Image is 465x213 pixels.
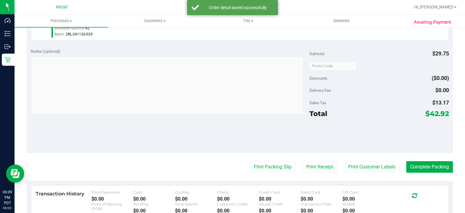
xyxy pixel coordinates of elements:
span: ($0.00) [432,75,449,81]
div: $0.00 [301,196,342,202]
span: Retail [56,5,68,10]
iframe: Resource center [6,165,24,183]
input: Promo Code [309,62,356,71]
span: Batch: [54,32,65,36]
div: Credit Card [259,190,301,195]
span: Subtotal [309,51,324,56]
inline-svg: Outbound [5,44,11,50]
div: Available Quantity: [54,24,160,36]
span: Hi, [PERSON_NAME]! [414,5,453,9]
button: Complete Packing [406,161,453,173]
span: $42.92 [425,109,449,118]
a: Customers [108,15,202,27]
button: Print Customer Labels [344,161,399,173]
div: $0.00 [342,196,384,202]
p: 06:09 PM PDT [3,189,12,206]
span: $13.17 [432,99,449,106]
span: Total [309,109,327,118]
div: $0.00 [133,196,175,202]
div: Cash [133,190,175,195]
span: Tills [202,18,295,24]
div: $0.00 [175,196,217,202]
div: $0.00 [217,196,259,202]
div: Total Spendr [175,202,217,206]
span: Purchases [15,18,108,24]
div: $0.00 [259,196,301,202]
button: Print Receipt [302,161,337,173]
div: Check [217,190,259,195]
span: $29.75 [432,50,449,57]
span: 42 [85,26,90,30]
div: Order detail saved successfully [202,5,273,11]
span: 2RL-241126-029 [66,32,93,36]
span: $0.00 [435,87,449,93]
inline-svg: Inventory [5,31,11,37]
div: AeroPay [133,202,175,206]
span: Sales Tax [309,100,326,105]
a: Purchases [15,15,108,27]
span: Deliveries [325,18,358,24]
p: 09/22 [3,206,12,210]
div: CanPay [175,190,217,195]
div: Voided [342,202,384,206]
span: Delivery Fee [309,88,331,93]
div: Debit Card [301,190,342,195]
button: Print Packing Slip [250,161,295,173]
div: Customer Credit [217,202,259,206]
a: Tills [201,15,295,27]
div: Issued Credit [259,202,301,206]
div: $0.00 [91,196,133,202]
div: Point of Banking (POB) [91,202,133,211]
div: Gift Card [342,190,384,195]
span: Customers [108,18,201,24]
div: Total Payments [91,190,133,195]
div: Transaction Fees [301,202,342,206]
span: Discounts [309,73,327,84]
span: Notes (optional) [31,49,60,54]
span: Awaiting Payment [414,19,451,26]
inline-svg: Dashboard [5,18,11,24]
inline-svg: Retail [5,57,11,63]
a: Deliveries [295,15,388,27]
